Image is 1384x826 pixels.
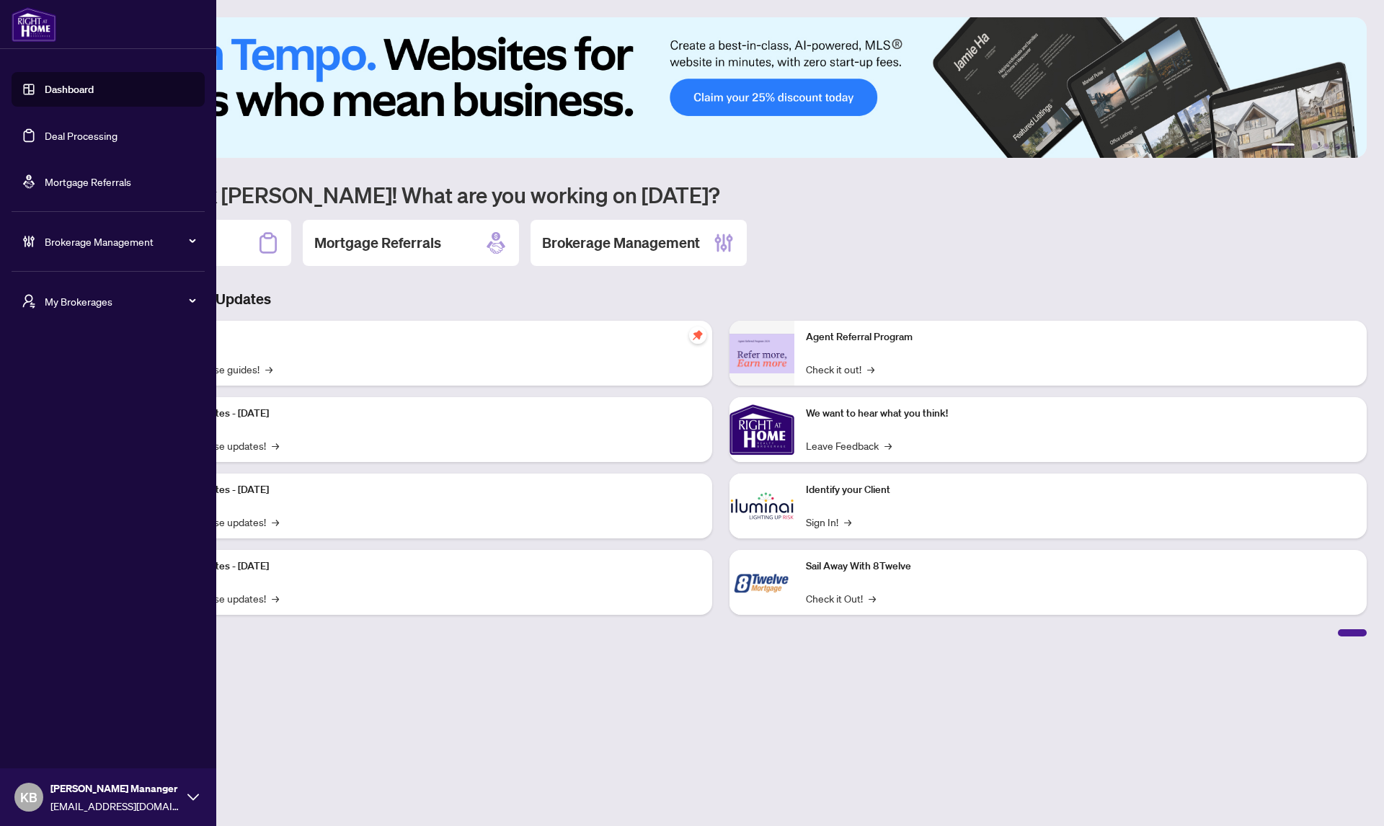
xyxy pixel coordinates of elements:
[75,17,1367,158] img: Slide 0
[806,482,1355,498] p: Identify your Client
[45,83,94,96] a: Dashboard
[45,293,195,309] span: My Brokerages
[867,361,874,377] span: →
[75,289,1367,309] h3: Brokerage & Industry Updates
[689,327,706,344] span: pushpin
[1272,143,1295,149] button: 1
[75,181,1367,208] h1: Welcome back [PERSON_NAME]! What are you working on [DATE]?
[806,514,851,530] a: Sign In!→
[884,438,892,453] span: →
[1312,143,1318,149] button: 3
[806,361,874,377] a: Check it out!→
[729,397,794,462] img: We want to hear what you think!
[22,294,36,308] span: user-switch
[151,482,701,498] p: Platform Updates - [DATE]
[869,590,876,606] span: →
[729,474,794,538] img: Identify your Client
[151,406,701,422] p: Platform Updates - [DATE]
[844,514,851,530] span: →
[806,590,876,606] a: Check it Out!→
[1323,143,1329,149] button: 4
[729,334,794,373] img: Agent Referral Program
[272,590,279,606] span: →
[542,233,700,253] h2: Brokerage Management
[1335,143,1341,149] button: 5
[806,406,1355,422] p: We want to hear what you think!
[265,361,272,377] span: →
[151,329,701,345] p: Self-Help
[806,438,892,453] a: Leave Feedback→
[1326,776,1370,819] button: Open asap
[1347,143,1352,149] button: 6
[314,233,441,253] h2: Mortgage Referrals
[1300,143,1306,149] button: 2
[806,329,1355,345] p: Agent Referral Program
[50,781,180,796] span: [PERSON_NAME] Mananger
[20,787,37,807] span: KB
[151,559,701,574] p: Platform Updates - [DATE]
[50,798,180,814] span: [EMAIL_ADDRESS][DOMAIN_NAME]
[45,129,117,142] a: Deal Processing
[45,175,131,188] a: Mortgage Referrals
[806,559,1355,574] p: Sail Away With 8Twelve
[272,514,279,530] span: →
[272,438,279,453] span: →
[45,234,195,249] span: Brokerage Management
[729,550,794,615] img: Sail Away With 8Twelve
[12,7,56,42] img: logo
